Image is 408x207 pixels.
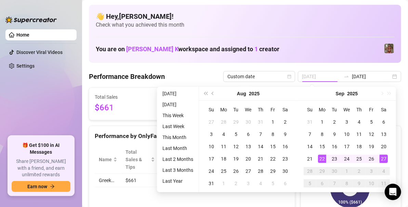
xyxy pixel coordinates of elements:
td: 2025-09-09 [328,128,341,140]
td: 2025-09-24 [341,153,353,165]
td: 2025-09-20 [378,140,390,153]
div: 8 [343,179,351,188]
h1: You are on workspace and assigned to creator [96,45,279,53]
td: 2025-09-27 [378,153,390,165]
div: 1 [220,179,228,188]
td: 2025-09-03 [242,177,254,190]
td: 2025-08-23 [279,153,291,165]
td: 2025-08-12 [230,140,242,153]
div: 20 [380,142,388,151]
div: 30 [330,167,339,175]
input: Start date [302,73,341,80]
div: 15 [269,142,277,151]
div: 8 [269,130,277,138]
td: 2025-08-29 [267,165,279,177]
td: 2025-09-21 [304,153,316,165]
div: 9 [355,179,363,188]
span: Check what you achieved this month [96,21,394,29]
div: 29 [318,167,326,175]
div: Open Intercom Messenger [385,184,401,200]
th: Sa [279,104,291,116]
button: Previous month (PageUp) [209,87,217,100]
td: 2025-09-14 [304,140,316,153]
span: swap-right [344,74,349,79]
th: Fr [365,104,378,116]
td: 2025-08-11 [218,140,230,153]
div: 14 [256,142,265,151]
td: 2025-08-16 [279,140,291,153]
td: 2025-08-02 [279,116,291,128]
div: 23 [281,155,289,163]
div: 29 [232,118,240,126]
div: 27 [207,118,215,126]
th: Mo [316,104,328,116]
div: 31 [256,118,265,126]
div: 6 [318,179,326,188]
span: Total Sales [95,93,157,101]
th: We [341,104,353,116]
div: 25 [355,155,363,163]
div: 7 [306,130,314,138]
td: 2025-08-06 [242,128,254,140]
div: 5 [306,179,314,188]
div: 10 [207,142,215,151]
td: 2025-08-20 [242,153,254,165]
div: 19 [367,142,376,151]
button: Earn nowarrow-right [12,181,70,192]
td: 2025-10-06 [316,177,328,190]
td: 2025-09-08 [316,128,328,140]
td: 2025-09-05 [267,177,279,190]
td: 2025-07-29 [230,116,242,128]
th: Tu [328,104,341,116]
th: Fr [267,104,279,116]
div: 3 [367,167,376,175]
button: Choose a month [336,87,345,100]
input: End date [352,73,391,80]
td: 2025-08-03 [205,128,218,140]
div: 17 [207,155,215,163]
li: This Month [160,133,196,141]
span: to [344,74,349,79]
div: 18 [220,155,228,163]
td: 2025-09-16 [328,140,341,153]
li: [DATE] [160,100,196,109]
span: Earn now [27,184,47,189]
button: Choose a month [237,87,246,100]
div: 3 [207,130,215,138]
td: 2025-08-10 [205,140,218,153]
span: arrow-right [50,184,55,189]
div: 29 [269,167,277,175]
li: Last 3 Months [160,166,196,174]
div: Performance by OnlyFans Creator [95,132,289,141]
div: 23 [330,155,339,163]
td: 2025-08-31 [205,177,218,190]
td: 2025-07-30 [242,116,254,128]
li: Last Month [160,144,196,152]
li: Last Week [160,122,196,130]
td: 2025-08-18 [218,153,230,165]
td: 2025-08-19 [230,153,242,165]
th: We [242,104,254,116]
div: 27 [244,167,252,175]
td: 2025-10-11 [378,177,390,190]
div: 11 [380,179,388,188]
div: 6 [380,118,388,126]
div: 6 [244,130,252,138]
div: 28 [306,167,314,175]
th: Mo [218,104,230,116]
div: 4 [220,130,228,138]
div: 26 [367,155,376,163]
td: 2025-09-01 [218,177,230,190]
div: 5 [232,130,240,138]
td: 2025-09-04 [353,116,365,128]
div: 3 [244,179,252,188]
div: 1 [343,167,351,175]
span: [PERSON_NAME] K [126,45,178,53]
th: Su [205,104,218,116]
td: 2025-10-03 [365,165,378,177]
td: 2025-08-31 [304,116,316,128]
td: 2025-08-21 [254,153,267,165]
div: 25 [220,167,228,175]
div: 13 [244,142,252,151]
div: 11 [355,130,363,138]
